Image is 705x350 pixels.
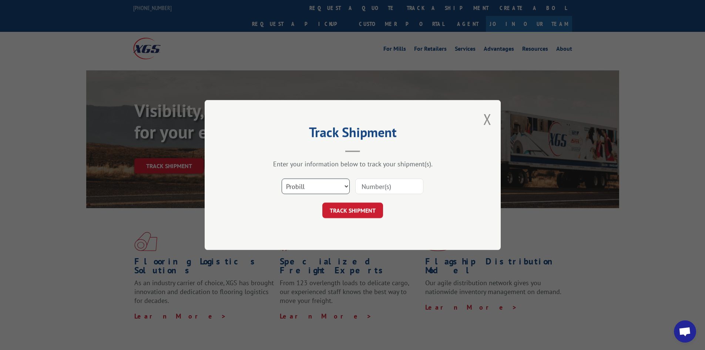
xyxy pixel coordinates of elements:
[322,203,383,218] button: TRACK SHIPMENT
[242,160,464,168] div: Enter your information below to track your shipment(s).
[483,109,491,129] button: Close modal
[242,127,464,141] h2: Track Shipment
[355,179,423,194] input: Number(s)
[674,320,696,343] div: Open chat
